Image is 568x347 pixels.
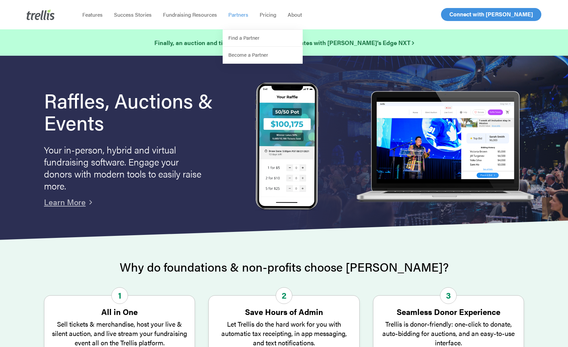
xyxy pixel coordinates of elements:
span: Find a Partner [228,34,259,41]
span: Partners [228,11,248,18]
span: Connect with [PERSON_NAME] [449,10,533,18]
a: Find a Partner [223,30,303,47]
a: Finally, an auction and ticketing platform that integrates with [PERSON_NAME]’s Edge NXT [154,38,414,47]
strong: Save Hours of Admin [245,306,323,317]
span: 3 [440,287,457,304]
span: Become a Partner [228,51,268,58]
a: Pricing [254,11,282,18]
span: About [288,11,302,18]
img: Trellis [27,9,55,20]
span: 2 [276,287,292,304]
span: Features [82,11,103,18]
a: About [282,11,308,18]
img: rafflelaptop_mac_optim.png [353,91,537,203]
strong: All in One [101,306,138,317]
a: Success Stories [108,11,157,18]
span: Success Stories [114,11,152,18]
a: Fundraising Resources [157,11,223,18]
img: Trellis Raffles, Auctions and Event Fundraising [255,82,319,212]
span: Pricing [260,11,276,18]
span: 1 [111,287,128,304]
p: Your in-person, hybrid and virtual fundraising software. Engage your donors with modern tools to ... [44,143,204,192]
a: Learn More [44,196,86,208]
a: Features [77,11,108,18]
a: Partners [223,11,254,18]
strong: Seamless Donor Experience [397,306,500,317]
a: Connect with [PERSON_NAME] [441,8,541,21]
a: Become a Partner [223,47,303,64]
h1: Raffles, Auctions & Events [44,89,233,133]
h2: Why do foundations & non-profits choose [PERSON_NAME]? [44,260,524,274]
span: Fundraising Resources [163,11,217,18]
